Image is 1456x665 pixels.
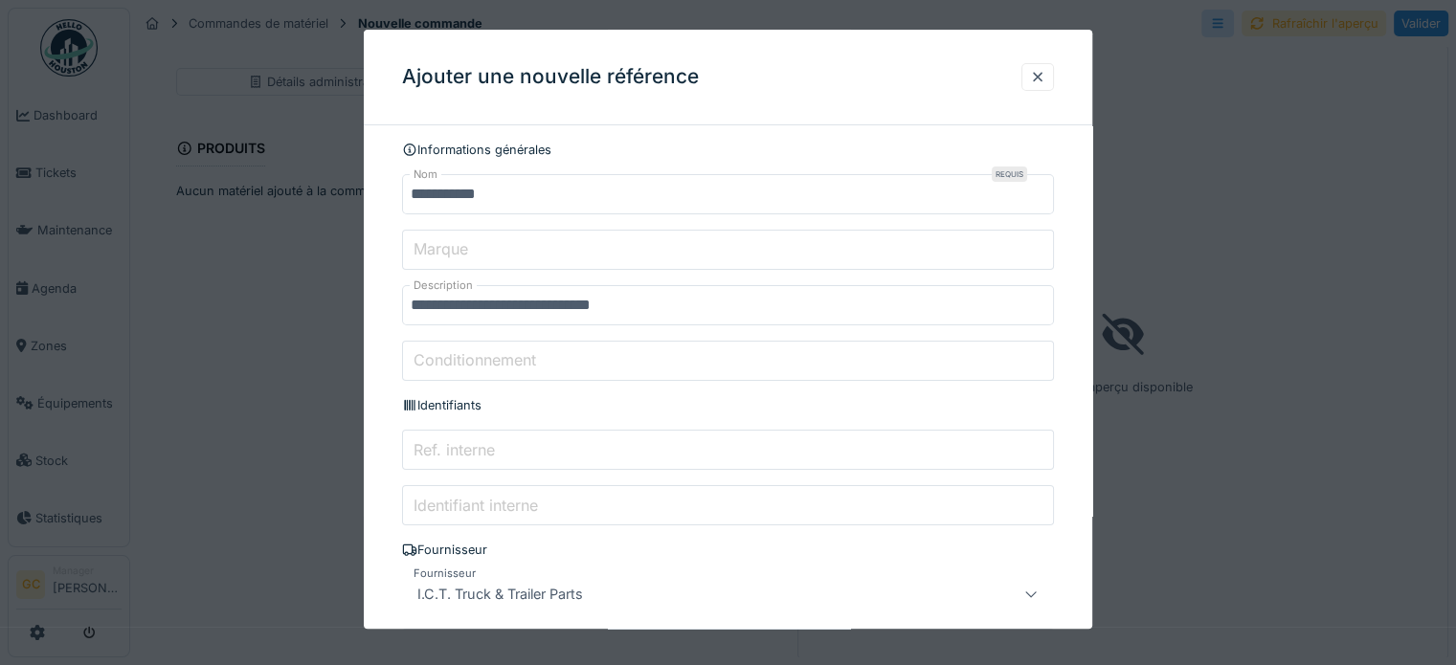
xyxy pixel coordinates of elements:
[410,583,591,606] div: I.C.T. Truck & Trailer Parts
[410,349,540,372] label: Conditionnement
[402,542,1054,560] div: Fournisseur
[402,141,1054,159] div: Informations générales
[410,565,480,582] label: Fournisseur
[410,494,542,517] label: Identifiant interne
[402,396,1054,414] div: Identifiants
[410,438,499,461] label: Ref. interne
[992,166,1027,182] div: Requis
[410,166,441,183] label: Nom
[402,65,699,89] h3: Ajouter une nouvelle référence
[410,277,477,294] label: Description
[410,238,472,261] label: Marque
